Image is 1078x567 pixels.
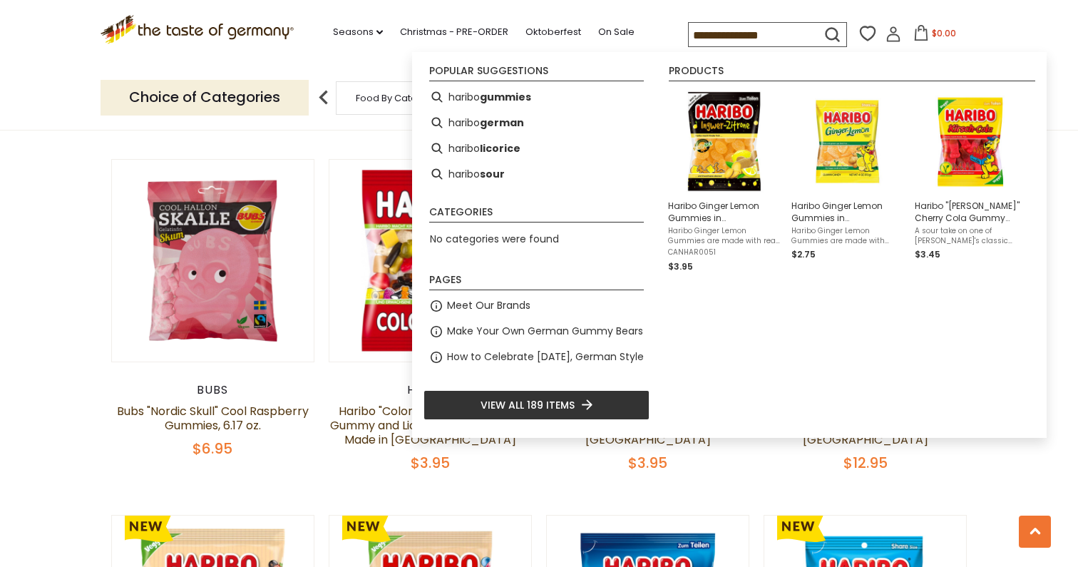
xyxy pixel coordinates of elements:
span: $12.95 [843,453,888,473]
span: $3.95 [411,453,450,473]
span: Haribo Ginger Lemon Gummies are made with real lemon juice and real ginger concentrate for a deli... [668,226,780,246]
div: Haribo [329,383,532,397]
a: On Sale [598,24,635,40]
a: Food By Category [356,93,438,103]
a: Seasons [333,24,383,40]
li: haribo sour [423,161,650,187]
a: Christmas - PRE-ORDER [400,24,508,40]
span: Haribo Ginger Lemon Gummies in [GEOGRAPHIC_DATA], 4 oz. [791,200,903,224]
li: Haribo Ginger Lemon Gummies in Bag, 4 oz. [786,84,909,280]
div: Bubs [111,383,314,397]
span: Haribo Ginger Lemon Gummies are made with lemon and ginger concentrate for a delicious fruity tas... [791,226,903,246]
span: $3.95 [628,453,667,473]
span: A sour take on one of [PERSON_NAME]'s classic creations, these delicious sour gummy candies are s... [915,226,1027,246]
li: haribo gummies [423,84,650,110]
span: No categories were found [430,232,559,246]
a: Haribo Ginger Lemon Gummies in [GEOGRAPHIC_DATA], 160g - Made in [GEOGRAPHIC_DATA]Haribo Ginger L... [668,90,780,274]
span: $6.95 [192,439,232,459]
li: How to Celebrate [DATE], German Style [423,344,650,370]
a: Oktoberfest [525,24,581,40]
img: Haribo Ginger Lemon Gummies in Bag [796,90,899,193]
b: licorice [480,141,520,157]
li: haribo german [423,110,650,136]
span: $3.95 [668,260,693,272]
span: $0.00 [932,27,956,39]
a: Bubs "Nordic Skull" Cool Raspberry Gummies, 6.17 oz. [117,403,309,434]
a: Make Your Own German Gummy Bears [447,323,643,339]
div: Instant Search Results [412,52,1047,437]
li: Categories [429,207,644,223]
b: gummies [480,89,531,106]
li: Products [669,66,1035,81]
li: Popular suggestions [429,66,644,81]
li: Meet Our Brands [423,293,650,319]
span: CANHAR0051 [668,247,780,257]
button: $0.00 [904,25,965,46]
a: Meet Our Brands [447,297,530,314]
li: View all 189 items [423,390,650,420]
a: Haribo Ginger Lemon Gummies in BagHaribo Ginger Lemon Gummies in [GEOGRAPHIC_DATA], 4 oz.Haribo G... [791,90,903,274]
li: Haribo "Kirsch" Cherry Cola Gummy Candy, 175g - Made in Germany oz [909,84,1032,280]
b: german [480,115,524,131]
span: $2.75 [791,248,816,260]
b: sour [480,166,505,183]
img: Bubs "Nordic Skull" Cool Raspberry Gummies, 6.17 oz. [112,160,314,362]
li: Make Your Own German Gummy Bears [423,319,650,344]
li: Haribo Ginger Lemon Gummies in Bag, 160g - Made in Germany [662,84,786,280]
li: haribo licorice [423,136,650,161]
span: Haribo "[PERSON_NAME]" Cherry Cola Gummy Candy, 175g - Made in [GEOGRAPHIC_DATA] oz [915,200,1027,224]
a: Haribo "Color Rado" Variety Pack Gummy and Licorice Candy - 175g - Made in [GEOGRAPHIC_DATA] [330,403,530,448]
span: View all 189 items [481,397,575,413]
a: How to Celebrate [DATE], German Style [447,349,644,365]
span: Haribo Ginger Lemon Gummies in [GEOGRAPHIC_DATA], 160g - Made in [GEOGRAPHIC_DATA] [668,200,780,224]
img: Haribo "Color Rado" Variety Pack Gummy and Licorice Candy - 175g - Made in Germany [329,160,531,362]
a: Haribo "[PERSON_NAME]" Cherry Cola Gummy Candy, 175g - Made in [GEOGRAPHIC_DATA] ozA sour take on... [915,90,1027,274]
span: $3.45 [915,248,940,260]
li: Pages [429,275,644,290]
img: previous arrow [309,83,338,112]
p: Choice of Categories [101,80,309,115]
